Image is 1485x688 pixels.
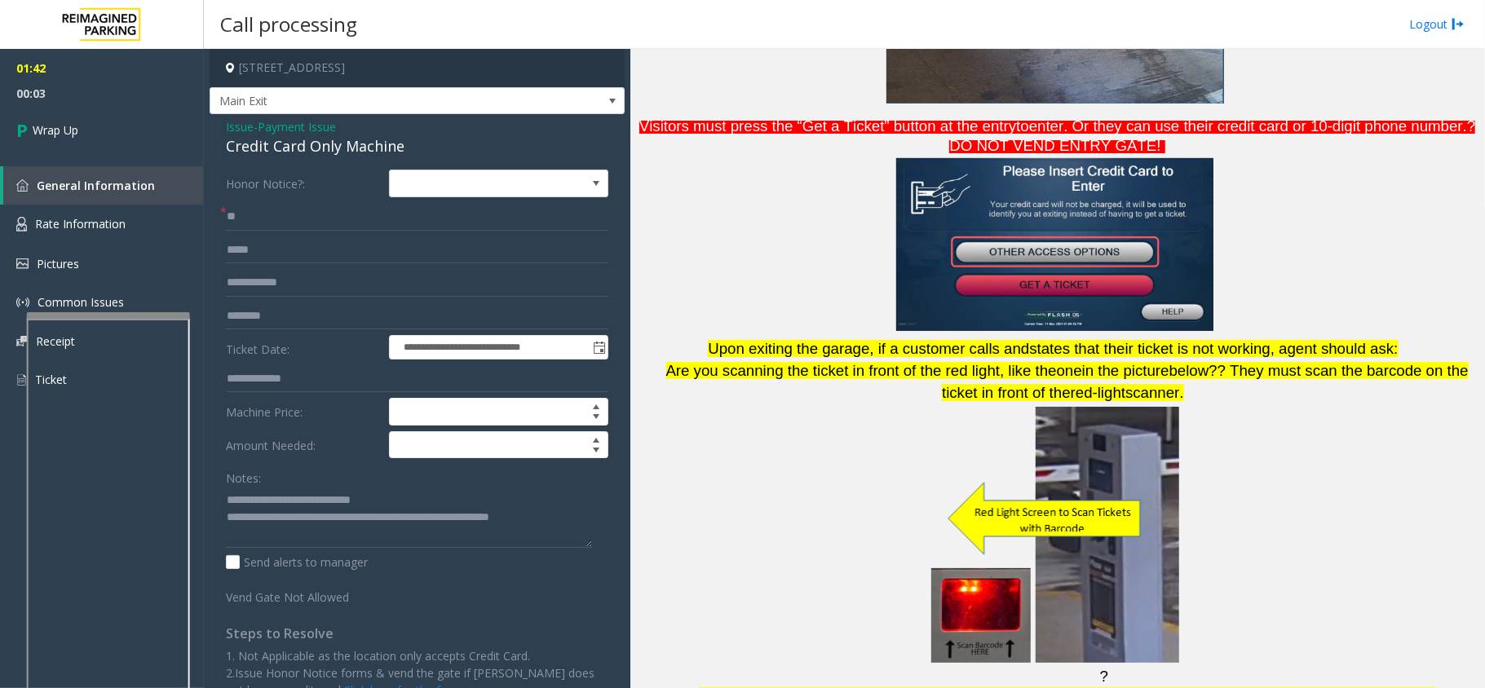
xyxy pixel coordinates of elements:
[585,399,608,412] span: Increase value
[942,384,1071,401] span: ticket in front of the
[35,216,126,232] span: Rate Information
[258,118,336,135] span: Payment Issue
[226,647,608,664] p: 1. Not Applicable as the location only accepts Credit Card.
[1178,340,1399,357] span: is not working, agent should ask:
[1082,362,1169,379] span: in the picture
[16,217,27,232] img: 'icon'
[226,626,608,642] h4: Steps to Resolve
[585,445,608,458] span: Decrease value
[37,178,155,193] span: General Information
[590,336,608,359] span: Toggle popup
[226,135,608,157] div: Credit Card Only Machine
[1169,362,1218,379] span: below?
[222,170,385,197] label: Honor Notice?:
[16,373,27,387] img: 'icon'
[210,88,541,114] span: Main Exit
[639,117,1016,135] span: Visitors must press the “Get a Ticket” button at the entry
[33,121,78,139] span: Wrap Up
[1218,362,1469,379] span: ? They must scan the barcode on the
[16,336,28,346] img: 'icon'
[222,335,385,359] label: Ticket Date:
[949,117,1475,154] span: enter. Or they can use their credit card or 10-digit phone number.? DO NOT VEND ENTRY GATE!
[210,49,625,87] h4: [STREET_ADDRESS]
[254,119,336,135] span: -
[16,296,29,309] img: 'icon'
[16,258,29,269] img: 'icon'
[222,583,385,606] label: Vend Gate Not Allowed
[1409,15,1465,33] a: Logout
[1452,15,1465,33] img: logout
[947,481,1142,558] img: Text Box
[16,179,29,192] img: 'icon'
[226,118,254,135] span: Issue
[222,431,385,459] label: Amount Needed:
[1125,384,1184,401] span: scanner.
[1071,384,1125,401] span: red-light
[666,362,1057,379] span: Are you scanning the ticket in front of the red light, like the
[585,412,608,425] span: Decrease value
[222,398,385,426] label: Machine Price:
[226,553,368,571] label: Send alerts to manager
[1057,362,1065,379] span: o
[38,294,124,310] span: Common Issues
[1065,362,1082,379] span: ne
[37,256,79,271] span: Pictures
[585,432,608,445] span: Increase value
[1016,117,1029,135] span: to
[226,464,261,487] label: Notes:
[3,166,204,205] a: General Information
[212,4,365,44] h3: Call processing
[1029,340,1173,357] span: states that their ticket
[1100,668,1108,685] span: ?
[708,340,1029,357] span: Upon exiting the garage, if a customer calls and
